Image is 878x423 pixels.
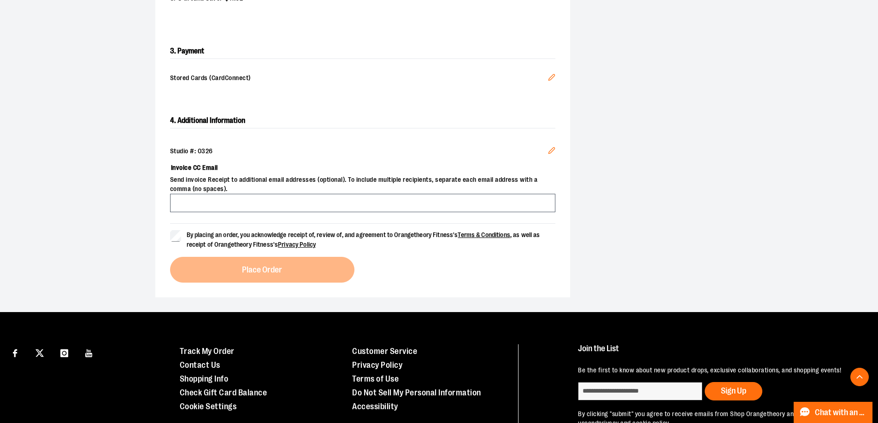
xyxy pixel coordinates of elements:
[578,344,857,361] h4: Join the List
[180,402,237,411] a: Cookie Settings
[81,344,97,360] a: Visit our Youtube page
[541,139,563,164] button: Edit
[180,360,220,370] a: Contact Us
[352,388,481,397] a: Do Not Sell My Personal Information
[170,175,555,194] span: Send invoice Receipt to additional email addresses (optional). To include multiple recipients, se...
[278,241,316,248] a: Privacy Policy
[170,74,548,84] span: Stored Cards (CardConnect)
[850,368,869,386] button: Back To Top
[35,349,44,357] img: Twitter
[458,231,510,238] a: Terms & Conditions
[170,230,181,241] input: By placing an order, you acknowledge receipt of, review of, and agreement to Orangetheory Fitness...
[352,402,398,411] a: Accessibility
[721,386,746,395] span: Sign Up
[180,374,229,383] a: Shopping Info
[705,382,762,400] button: Sign Up
[180,347,235,356] a: Track My Order
[187,231,540,248] span: By placing an order, you acknowledge receipt of, review of, and agreement to Orangetheory Fitness...
[180,388,267,397] a: Check Gift Card Balance
[170,160,555,175] label: Invoice CC Email
[170,44,555,59] h2: 3. Payment
[56,344,72,360] a: Visit our Instagram page
[32,344,48,360] a: Visit our X page
[170,147,555,156] div: Studio #: 0326
[352,374,399,383] a: Terms of Use
[170,113,555,128] h2: 4. Additional Information
[541,66,563,91] button: Edit
[794,402,873,423] button: Chat with an Expert
[578,382,702,400] input: enter email
[578,366,857,375] p: Be the first to know about new product drops, exclusive collaborations, and shopping events!
[7,344,23,360] a: Visit our Facebook page
[815,408,867,417] span: Chat with an Expert
[352,347,417,356] a: Customer Service
[352,360,402,370] a: Privacy Policy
